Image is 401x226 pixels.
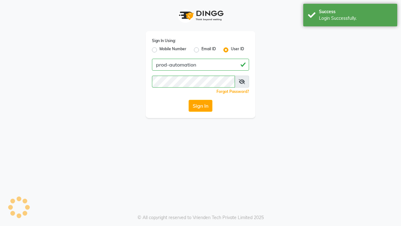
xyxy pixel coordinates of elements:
[175,6,226,25] img: logo1.svg
[231,46,244,54] label: User ID
[319,8,393,15] div: Success
[159,46,186,54] label: Mobile Number
[152,59,249,71] input: Username
[201,46,216,54] label: Email ID
[152,76,235,88] input: Username
[189,100,212,112] button: Sign In
[152,38,176,44] label: Sign In Using:
[216,89,249,94] a: Forgot Password?
[319,15,393,22] div: Login Successfully.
